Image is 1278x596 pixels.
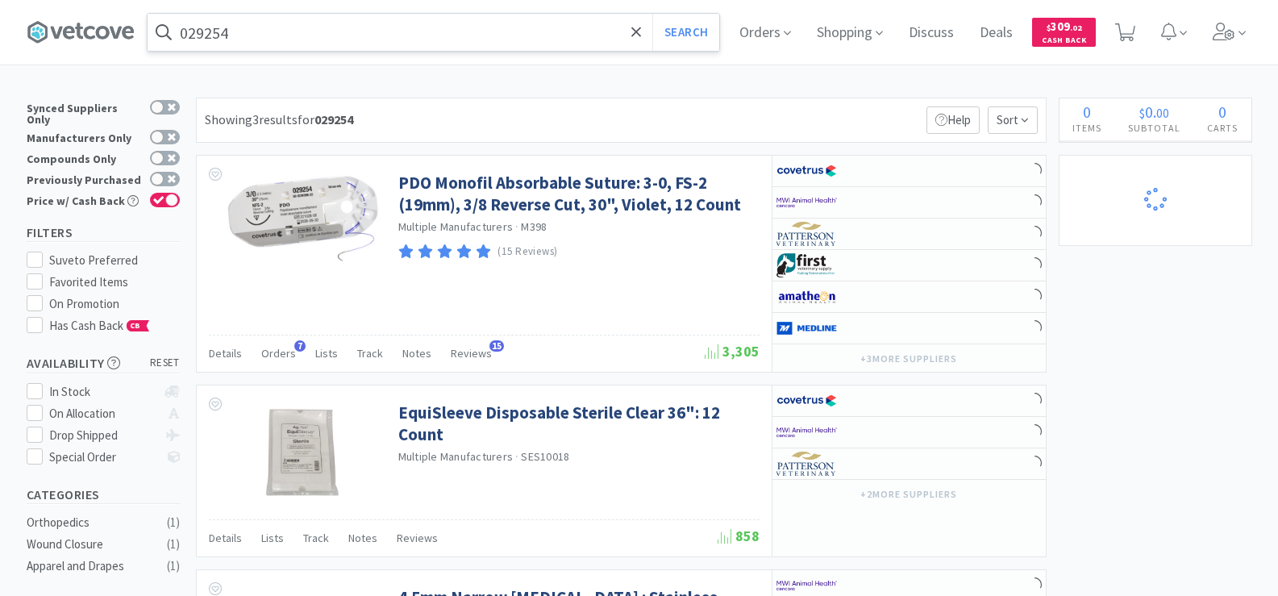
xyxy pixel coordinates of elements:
a: EquiSleeve Disposable Sterile Clear 36": 12 Count [398,402,756,446]
div: In Stock [49,382,156,402]
img: f6b2451649754179b5b4e0c70c3f7cb0_2.png [776,190,837,215]
p: (15 Reviews) [497,244,558,260]
div: Showing 3 results [205,110,353,131]
div: Wound Closure [27,535,157,554]
span: Reviews [451,346,492,361]
span: Cash Back [1042,36,1086,47]
span: Details [209,531,242,545]
img: f5e969b455434c6296c6d81ef179fa71_3.png [776,222,837,246]
a: Discuss [902,26,960,40]
div: Special Order [49,448,156,467]
input: Search by item, sku, manufacturer, ingredient, size... [148,14,719,51]
span: . 02 [1070,23,1082,33]
img: 77fca1acd8b6420a9015268ca798ef17_1.png [776,159,837,183]
span: · [515,449,518,464]
span: Track [303,531,329,545]
div: ( 1 ) [167,535,180,554]
img: 67d67680309e4a0bb49a5ff0391dcc42_6.png [776,253,837,277]
span: 0 [1083,102,1091,122]
span: 0 [1218,102,1226,122]
span: 309 [1047,19,1082,34]
span: $ [1139,105,1145,121]
h4: Subtotal [1115,120,1194,135]
div: Favorited Items [49,273,180,292]
span: for [298,111,353,127]
span: 15 [489,340,504,352]
div: On Allocation [49,404,156,423]
img: f6b2451649754179b5b4e0c70c3f7cb0_2.png [776,420,837,444]
div: Compounds Only [27,151,142,165]
span: Notes [348,531,377,545]
h5: Availability [27,354,180,373]
a: PDO Monofil Absorbable Suture: 3-0, FS-2 (19mm), 3/8 Reverse Cut, 30", Violet, 12 Count [398,172,756,216]
div: Price w/ Cash Back [27,193,142,206]
img: 77fca1acd8b6420a9015268ca798ef17_1.png [776,389,837,413]
a: $309.02Cash Back [1032,10,1096,54]
span: 3,305 [705,342,760,361]
button: Search [652,14,719,51]
span: Notes [402,346,431,361]
div: Suveto Preferred [49,251,180,270]
div: Apparel and Drapes [27,556,157,576]
h4: Items [1059,120,1115,135]
button: +3more suppliers [852,348,964,370]
div: On Promotion [49,294,180,314]
span: Track [357,346,383,361]
span: Has Cash Back [49,318,150,333]
img: 3331a67d23dc422aa21b1ec98afbf632_11.png [776,285,837,309]
img: 428b8690c8994822b228ca8f2e29517f_32019.jpeg [249,402,354,506]
div: ( 1 ) [167,513,180,532]
div: Orthopedics [27,513,157,532]
span: Sort [988,106,1038,134]
a: Multiple Manufacturers [398,449,514,464]
span: 7 [294,340,306,352]
div: Manufacturers Only [27,130,142,144]
button: +2more suppliers [852,483,964,506]
span: M398 [521,219,547,234]
h5: Categories [27,486,180,504]
span: Orders [261,346,296,361]
span: SES10018 [521,449,569,464]
div: Previously Purchased [27,172,142,185]
div: . [1115,104,1194,120]
a: Multiple Manufacturers [398,219,514,234]
strong: 029254 [314,111,353,127]
img: f5e969b455434c6296c6d81ef179fa71_3.png [776,452,837,476]
h5: Filters [27,223,180,242]
span: Reviews [397,531,438,545]
img: 8f34386738be45f7947e4abc9d948df8_19260.png [221,172,382,265]
span: reset [150,355,180,372]
span: 858 [718,527,760,545]
img: a646391c64b94eb2892348a965bf03f3_134.png [776,316,837,340]
a: Deals [973,26,1019,40]
span: Lists [315,346,338,361]
span: Details [209,346,242,361]
p: Help [926,106,980,134]
span: CB [127,321,144,331]
div: Synced Suppliers Only [27,100,142,125]
span: 00 [1156,105,1169,121]
span: $ [1047,23,1051,33]
span: 0 [1145,102,1153,122]
div: ( 1 ) [167,556,180,576]
span: · [515,219,518,234]
h4: Carts [1194,120,1251,135]
span: Lists [261,531,284,545]
div: Drop Shipped [49,426,156,445]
